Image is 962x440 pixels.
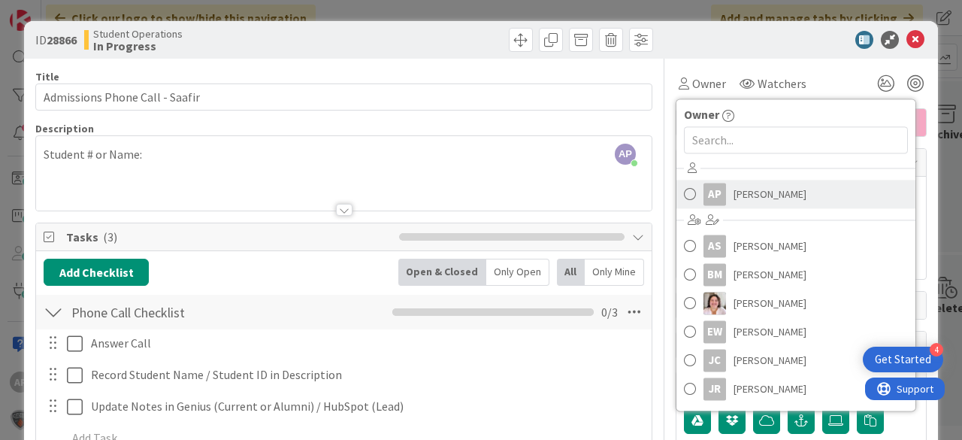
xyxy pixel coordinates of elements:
[44,146,644,163] p: Student # or Name:
[734,320,806,343] span: [PERSON_NAME]
[684,126,908,153] input: Search...
[758,74,806,93] span: Watchers
[35,70,59,83] label: Title
[66,228,392,246] span: Tasks
[875,352,931,367] div: Get Started
[66,299,316,326] input: Add Checklist...
[734,292,806,314] span: [PERSON_NAME]
[91,335,641,352] p: Answer Call
[91,398,641,415] p: Update Notes in Genius (Current or Alumni) / HubSpot (Lead)
[676,375,915,403] a: JR[PERSON_NAME]
[601,303,618,321] span: 0 / 3
[486,259,549,286] div: Only Open
[703,349,726,372] div: JC
[47,32,77,47] b: 28866
[703,378,726,400] div: JR
[676,346,915,375] a: JC[PERSON_NAME]
[93,28,183,40] span: Student Operations
[615,144,636,165] span: AP
[703,320,726,343] div: EW
[32,2,68,20] span: Support
[585,259,644,286] div: Only Mine
[103,229,117,244] span: ( 3 )
[734,235,806,257] span: [PERSON_NAME]
[676,232,915,260] a: AS[PERSON_NAME]
[676,180,915,208] a: AP[PERSON_NAME]
[930,343,943,357] div: 4
[676,317,915,346] a: EW[PERSON_NAME]
[734,183,806,205] span: [PERSON_NAME]
[398,259,486,286] div: Open & Closed
[703,183,726,205] div: AP
[734,349,806,372] span: [PERSON_NAME]
[692,74,726,93] span: Owner
[35,122,94,135] span: Description
[734,378,806,400] span: [PERSON_NAME]
[676,403,915,432] a: KO[PERSON_NAME]
[44,259,149,286] button: Add Checklist
[703,263,726,286] div: BM
[676,289,915,317] a: EW[PERSON_NAME]
[93,40,183,52] b: In Progress
[557,259,585,286] div: All
[734,263,806,286] span: [PERSON_NAME]
[703,235,726,257] div: AS
[863,347,943,372] div: Open Get Started checklist, remaining modules: 4
[91,366,641,384] p: Record Student Name / Student ID in Description
[35,31,77,49] span: ID
[676,260,915,289] a: BM[PERSON_NAME]
[35,83,652,111] input: type card name here...
[703,292,726,314] img: EW
[684,105,719,123] span: Owner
